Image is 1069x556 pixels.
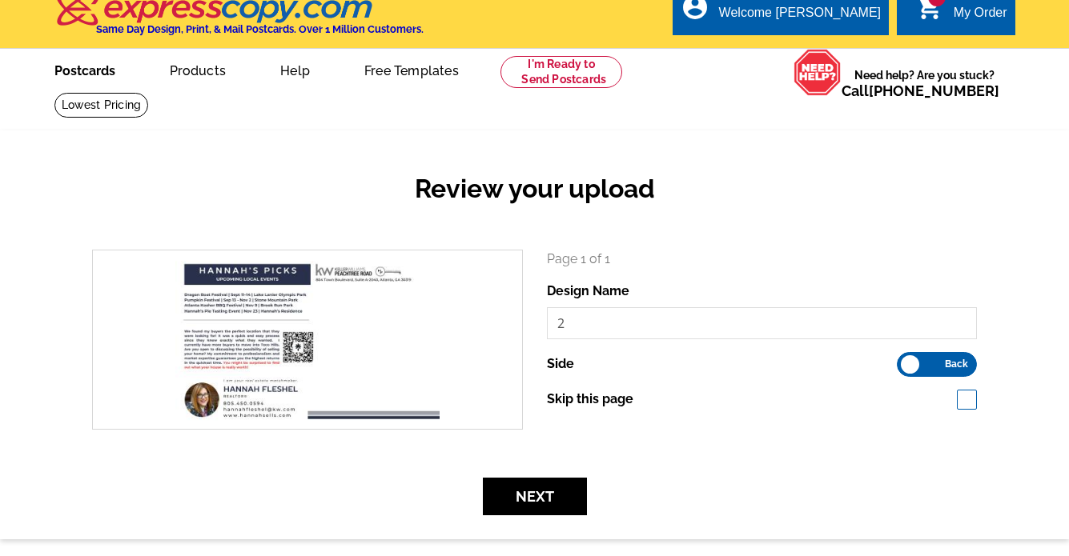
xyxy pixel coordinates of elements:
[547,307,978,339] input: File Name
[915,3,1007,23] a: 1 shopping_cart My Order
[954,6,1007,28] div: My Order
[80,174,989,204] h2: Review your upload
[96,23,424,35] h4: Same Day Design, Print, & Mail Postcards. Over 1 Million Customers.
[869,82,999,99] a: [PHONE_NUMBER]
[945,360,968,368] span: Back
[547,282,629,301] label: Design Name
[255,50,336,88] a: Help
[339,50,484,88] a: Free Templates
[719,6,881,28] div: Welcome [PERSON_NAME]
[29,50,141,88] a: Postcards
[144,50,252,88] a: Products
[842,67,1007,99] span: Need help? Are you stuck?
[547,390,633,409] label: Skip this page
[54,5,424,35] a: Same Day Design, Print, & Mail Postcards. Over 1 Million Customers.
[547,250,978,269] p: Page 1 of 1
[794,49,842,96] img: help
[842,82,999,99] span: Call
[547,354,574,374] label: Side
[483,478,587,515] button: Next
